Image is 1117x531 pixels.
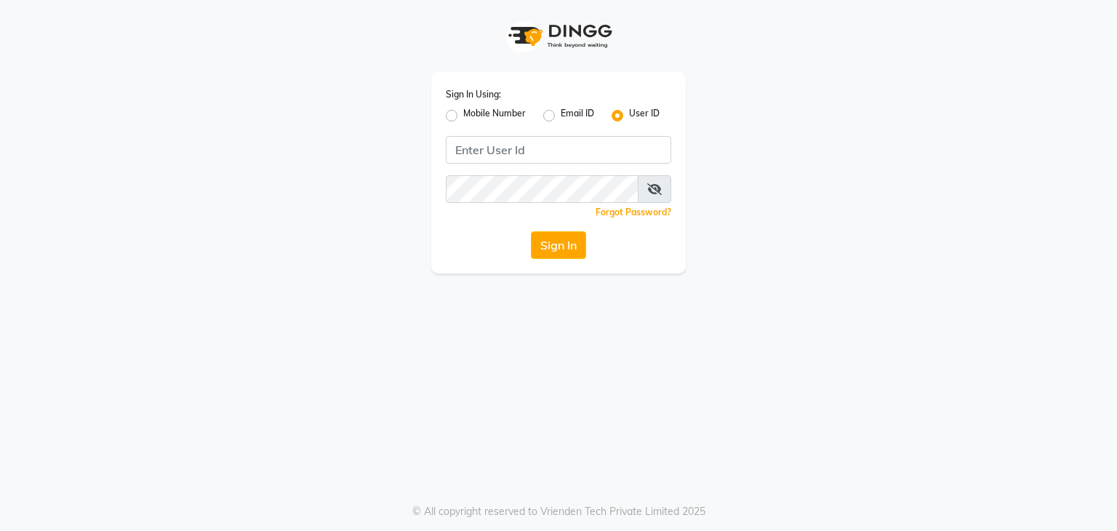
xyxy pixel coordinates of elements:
[596,207,671,217] a: Forgot Password?
[500,15,617,57] img: logo1.svg
[531,231,586,259] button: Sign In
[446,175,638,203] input: Username
[446,88,501,101] label: Sign In Using:
[463,107,526,124] label: Mobile Number
[561,107,594,124] label: Email ID
[446,136,671,164] input: Username
[629,107,660,124] label: User ID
